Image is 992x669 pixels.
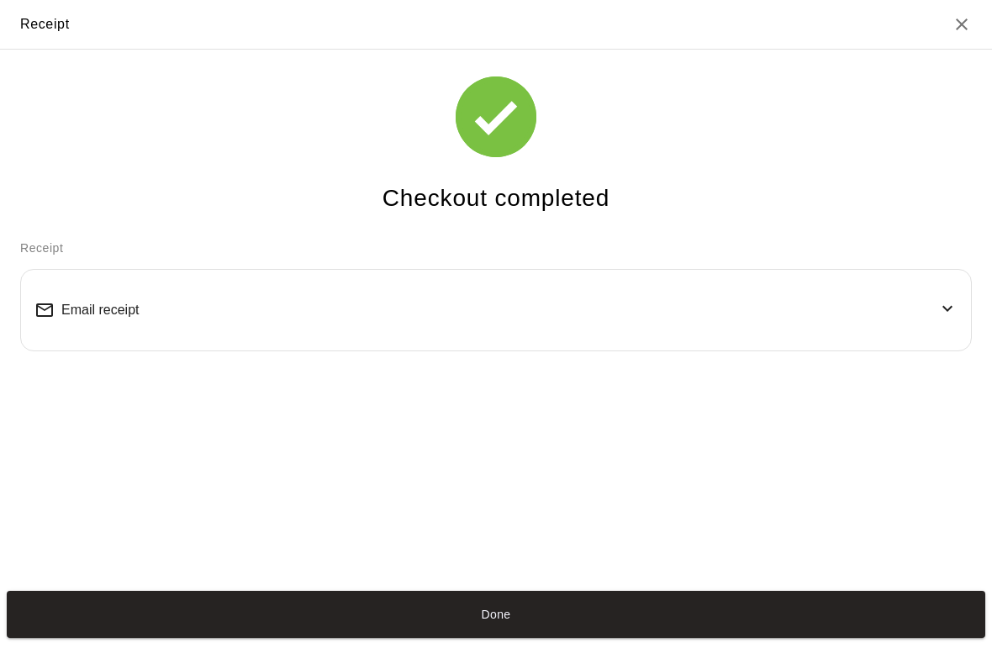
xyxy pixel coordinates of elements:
h4: Checkout completed [383,184,609,213]
span: Email receipt [61,303,139,318]
div: Receipt [20,13,70,35]
button: Done [7,591,985,638]
p: Receipt [20,240,972,257]
button: Close [952,14,972,34]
